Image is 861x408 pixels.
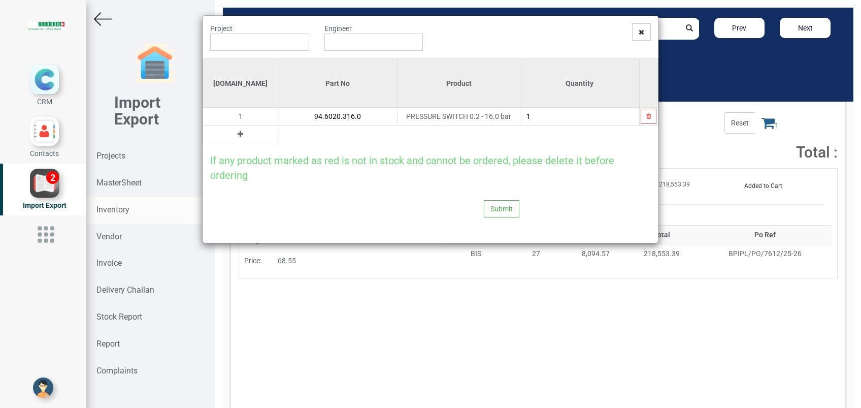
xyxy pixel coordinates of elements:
div: Project [203,23,317,51]
td: PRESSURE SWITCH 0.2 - 16.0 bar [398,108,520,125]
th: Quantity [520,59,639,108]
span: If any product marked as red is not in stock and cannot be ordered, please delete it before ordering [210,154,614,181]
div: Engineer [317,23,431,51]
button: Submit [484,200,519,217]
td: 1 [203,108,278,125]
th: Part No [278,59,398,108]
th: Product [398,59,520,108]
th: [DOMAIN_NAME] [203,59,278,108]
